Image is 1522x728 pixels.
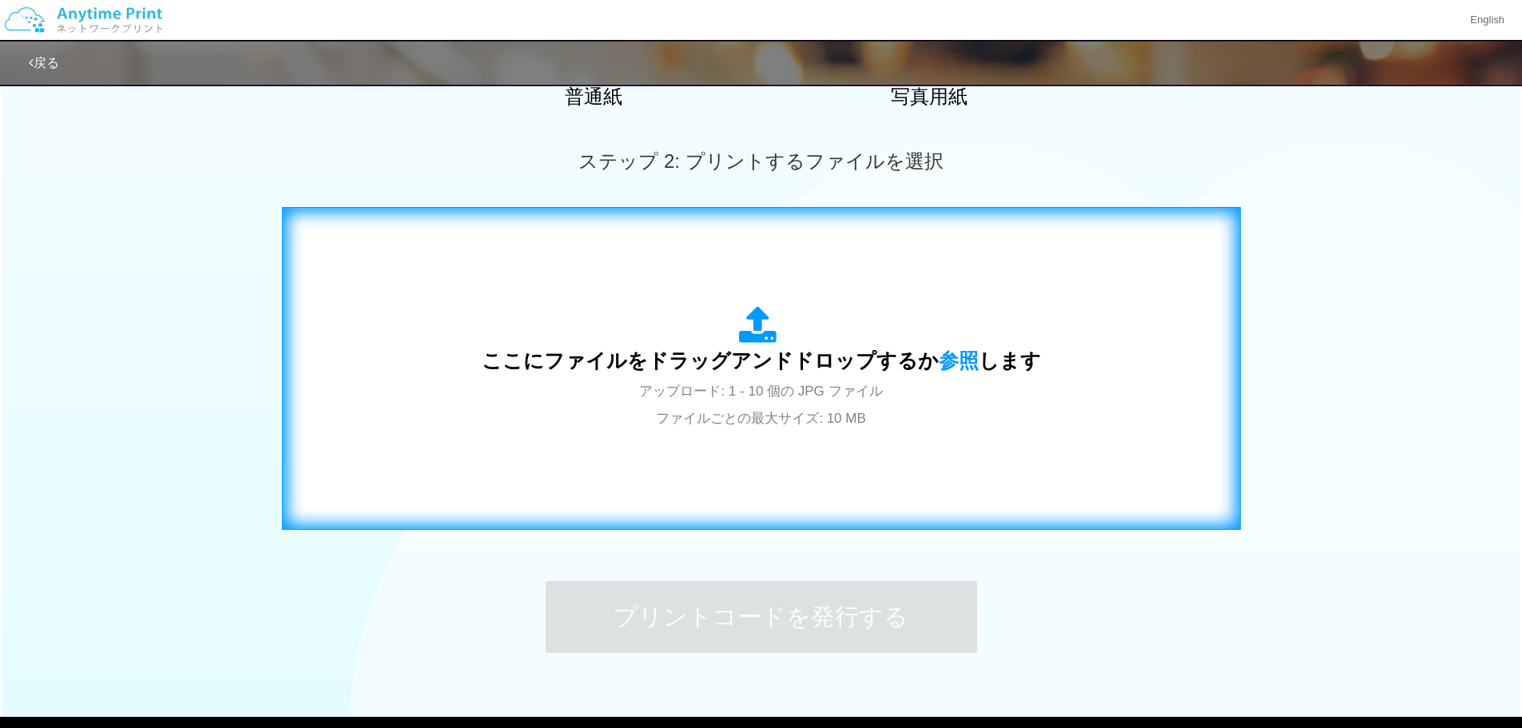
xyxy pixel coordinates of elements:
[939,349,979,372] span: 参照
[454,86,733,107] h2: 普通紙
[29,56,59,70] a: 戻る
[482,349,1041,372] span: ここにファイルをドラッグアンドドロップするか します
[546,581,977,653] button: プリントコードを発行する
[789,86,1069,107] h2: 写真用紙
[578,150,943,172] span: ステップ 2: プリントするファイルを選択
[639,384,882,426] span: アップロード: 1 - 10 個の JPG ファイル ファイルごとの最大サイズ: 10 MB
